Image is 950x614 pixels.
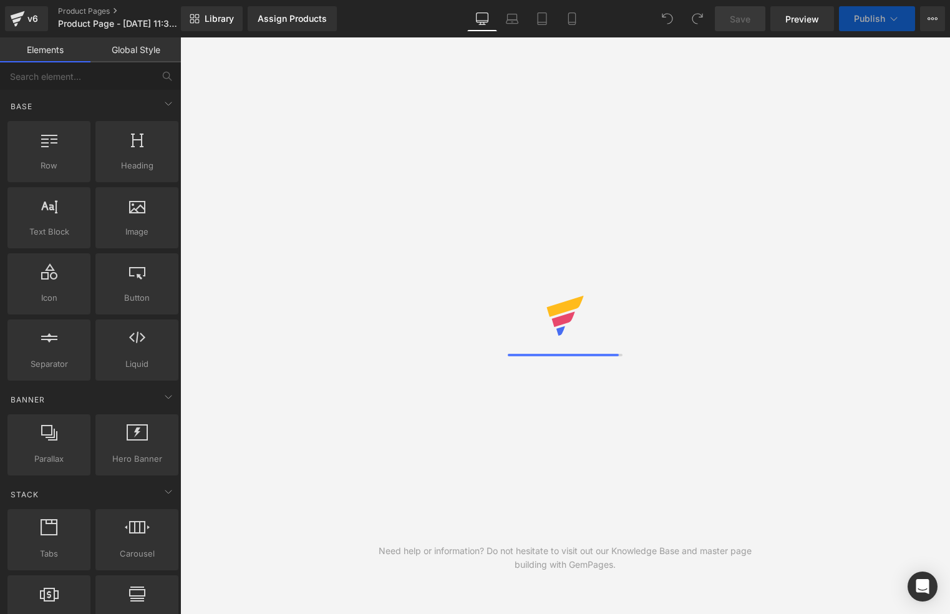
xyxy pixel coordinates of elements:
span: Separator [11,358,87,371]
span: Button [99,291,175,305]
span: Row [11,159,87,172]
span: Hero Banner [99,452,175,465]
a: Preview [770,6,834,31]
span: Tabs [11,547,87,560]
a: New Library [181,6,243,31]
div: Assign Products [258,14,327,24]
button: More [920,6,945,31]
span: Carousel [99,547,175,560]
a: Laptop [497,6,527,31]
span: Liquid [99,358,175,371]
a: Mobile [557,6,587,31]
span: Base [9,100,34,112]
div: Open Intercom Messenger [908,572,938,602]
span: Save [730,12,750,26]
span: Parallax [11,452,87,465]
span: Icon [11,291,87,305]
a: Desktop [467,6,497,31]
span: Publish [854,14,885,24]
button: Redo [685,6,710,31]
span: Preview [785,12,819,26]
div: Need help or information? Do not hesitate to visit out our Knowledge Base and master page buildin... [373,544,758,572]
span: Library [205,13,234,24]
a: v6 [5,6,48,31]
button: Undo [655,6,680,31]
span: Text Block [11,225,87,238]
div: v6 [25,11,41,27]
button: Publish [839,6,915,31]
span: Image [99,225,175,238]
span: Heading [99,159,175,172]
span: Product Page - [DATE] 11:38:37 [58,19,178,29]
a: Tablet [527,6,557,31]
span: Stack [9,489,40,500]
a: Product Pages [58,6,201,16]
a: Global Style [90,37,181,62]
span: Banner [9,394,46,406]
